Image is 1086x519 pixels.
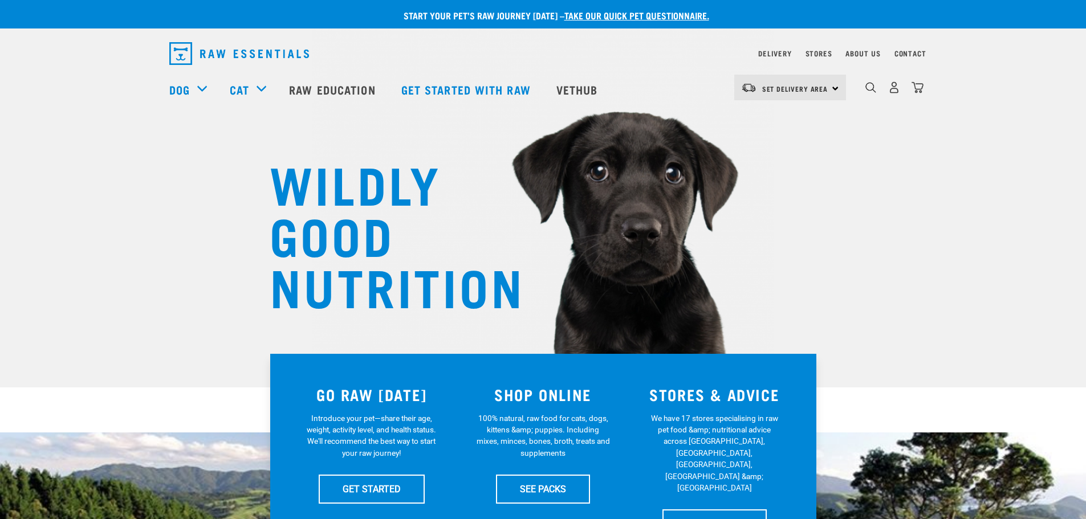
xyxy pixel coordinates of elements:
[304,412,438,459] p: Introduce your pet—share their age, weight, activity level, and health status. We'll recommend th...
[169,42,309,65] img: Raw Essentials Logo
[545,67,612,112] a: Vethub
[762,87,828,91] span: Set Delivery Area
[636,386,794,403] h3: STORES & ADVICE
[912,81,924,93] img: home-icon@2x.png
[464,386,622,403] h3: SHOP ONLINE
[160,38,926,70] nav: dropdown navigation
[894,51,926,55] a: Contact
[845,51,880,55] a: About Us
[390,67,545,112] a: Get started with Raw
[496,475,590,503] a: SEE PACKS
[741,83,756,93] img: van-moving.png
[758,51,791,55] a: Delivery
[648,412,782,494] p: We have 17 stores specialising in raw pet food &amp; nutritional advice across [GEOGRAPHIC_DATA],...
[806,51,832,55] a: Stores
[476,412,610,459] p: 100% natural, raw food for cats, dogs, kittens &amp; puppies. Including mixes, minces, bones, bro...
[270,157,498,310] h1: WILDLY GOOD NUTRITION
[293,386,451,403] h3: GO RAW [DATE]
[230,81,249,98] a: Cat
[865,82,876,93] img: home-icon-1@2x.png
[278,67,389,112] a: Raw Education
[319,475,425,503] a: GET STARTED
[888,81,900,93] img: user.png
[169,81,190,98] a: Dog
[564,13,709,18] a: take our quick pet questionnaire.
